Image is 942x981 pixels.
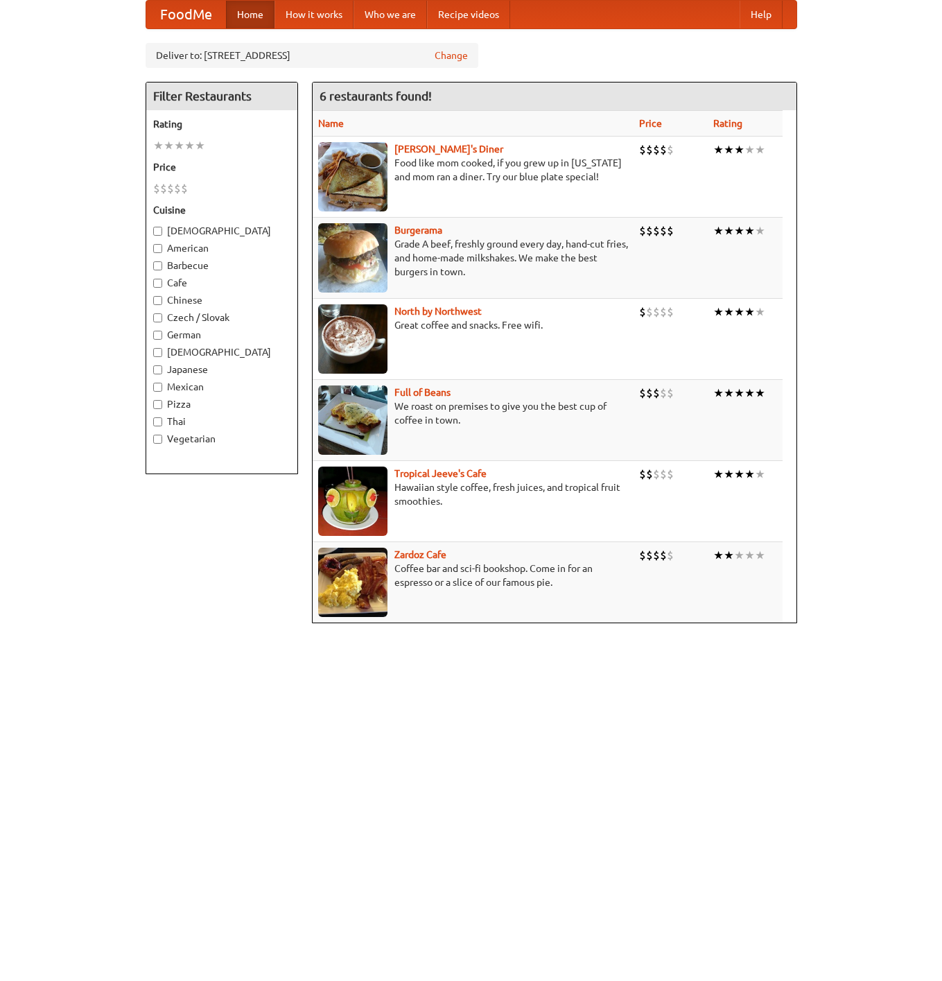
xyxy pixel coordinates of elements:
[660,142,667,157] li: $
[427,1,510,28] a: Recipe videos
[153,417,162,426] input: Thai
[174,181,181,196] li: $
[646,548,653,563] li: $
[394,306,482,317] a: North by Northwest
[354,1,427,28] a: Who we are
[146,1,226,28] a: FoodMe
[153,160,290,174] h5: Price
[646,223,653,238] li: $
[646,385,653,401] li: $
[153,400,162,409] input: Pizza
[734,223,744,238] li: ★
[318,467,387,536] img: jeeves.jpg
[734,548,744,563] li: ★
[153,435,162,444] input: Vegetarian
[744,142,755,157] li: ★
[639,118,662,129] a: Price
[734,142,744,157] li: ★
[153,227,162,236] input: [DEMOGRAPHIC_DATA]
[724,304,734,320] li: ★
[153,138,164,153] li: ★
[153,244,162,253] input: American
[153,224,290,238] label: [DEMOGRAPHIC_DATA]
[394,144,503,155] a: [PERSON_NAME]'s Diner
[318,223,387,293] img: burgerama.jpg
[713,385,724,401] li: ★
[153,328,290,342] label: German
[755,385,765,401] li: ★
[639,223,646,238] li: $
[653,467,660,482] li: $
[660,467,667,482] li: $
[755,304,765,320] li: ★
[153,261,162,270] input: Barbecue
[153,311,290,324] label: Czech / Slovak
[639,304,646,320] li: $
[734,467,744,482] li: ★
[713,467,724,482] li: ★
[394,225,442,236] a: Burgerama
[734,304,744,320] li: ★
[153,203,290,217] h5: Cuisine
[274,1,354,28] a: How it works
[667,304,674,320] li: $
[394,468,487,479] a: Tropical Jeeve's Cafe
[744,467,755,482] li: ★
[667,142,674,157] li: $
[667,385,674,401] li: $
[394,549,446,560] b: Zardoz Cafe
[394,387,451,398] a: Full of Beans
[153,363,290,376] label: Japanese
[639,548,646,563] li: $
[646,304,653,320] li: $
[744,304,755,320] li: ★
[755,223,765,238] li: ★
[318,304,387,374] img: north.jpg
[713,118,742,129] a: Rating
[734,385,744,401] li: ★
[755,467,765,482] li: ★
[660,223,667,238] li: $
[153,383,162,392] input: Mexican
[639,467,646,482] li: $
[318,118,344,129] a: Name
[639,385,646,401] li: $
[713,142,724,157] li: ★
[653,385,660,401] li: $
[755,548,765,563] li: ★
[160,181,167,196] li: $
[724,223,734,238] li: ★
[167,181,174,196] li: $
[318,399,628,427] p: We roast on premises to give you the best cup of coffee in town.
[153,365,162,374] input: Japanese
[153,279,162,288] input: Cafe
[153,181,160,196] li: $
[667,223,674,238] li: $
[153,415,290,428] label: Thai
[146,43,478,68] div: Deliver to: [STREET_ADDRESS]
[153,397,290,411] label: Pizza
[153,241,290,255] label: American
[181,181,188,196] li: $
[667,548,674,563] li: $
[653,548,660,563] li: $
[744,223,755,238] li: ★
[740,1,783,28] a: Help
[713,548,724,563] li: ★
[318,562,628,589] p: Coffee bar and sci-fi bookshop. Come in for an espresso or a slice of our famous pie.
[713,304,724,320] li: ★
[713,223,724,238] li: ★
[153,331,162,340] input: German
[318,385,387,455] img: beans.jpg
[744,385,755,401] li: ★
[153,380,290,394] label: Mexican
[755,142,765,157] li: ★
[153,276,290,290] label: Cafe
[724,467,734,482] li: ★
[724,548,734,563] li: ★
[318,480,628,508] p: Hawaiian style coffee, fresh juices, and tropical fruit smoothies.
[153,296,162,305] input: Chinese
[660,304,667,320] li: $
[318,318,628,332] p: Great coffee and snacks. Free wifi.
